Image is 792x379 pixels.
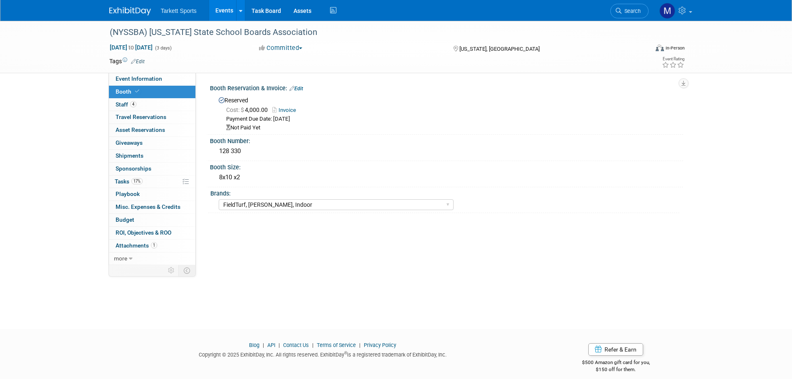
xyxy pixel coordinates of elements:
img: Mathieu Martel [659,3,675,19]
div: Event Format [600,43,685,56]
div: Booth Reservation & Invoice: [210,82,683,93]
div: Booth Size: [210,161,683,171]
div: Booth Number: [210,135,683,145]
a: Attachments1 [109,240,195,252]
span: 4,000.00 [226,107,271,113]
a: Refer & Earn [588,343,643,356]
a: Tasks17% [109,176,195,188]
span: Attachments [116,242,157,249]
a: Contact Us [283,342,309,348]
span: Shipments [116,152,143,159]
a: Edit [289,86,303,92]
sup: ® [344,351,347,355]
a: Edit [131,59,145,64]
div: Reserved [216,94,677,132]
div: Event Rating [662,57,684,61]
span: Tasks [115,178,143,185]
span: Travel Reservations [116,114,166,120]
span: [US_STATE], [GEOGRAPHIC_DATA] [459,46,540,52]
div: In-Person [665,45,685,51]
div: $150 off for them. [549,366,683,373]
a: Shipments [109,150,195,162]
span: 4 [130,101,136,107]
span: Giveaways [116,139,143,146]
span: more [114,255,127,262]
a: ROI, Objectives & ROO [109,227,195,239]
span: [DATE] [DATE] [109,44,153,51]
td: Tags [109,57,145,65]
span: ROI, Objectives & ROO [116,229,171,236]
span: Misc. Expenses & Credits [116,203,180,210]
a: Booth [109,86,195,98]
a: more [109,253,195,265]
span: | [261,342,266,348]
span: (3 days) [154,45,172,51]
td: Personalize Event Tab Strip [164,265,179,276]
span: Event Information [116,75,162,82]
span: | [310,342,316,348]
span: Asset Reservations [116,126,165,133]
a: Budget [109,214,195,226]
span: Sponsorships [116,165,151,172]
span: 17% [131,178,143,184]
div: $500 Amazon gift card for you, [549,354,683,373]
a: API [267,342,275,348]
a: Staff4 [109,99,195,111]
span: Booth [116,88,141,95]
div: Copyright © 2025 ExhibitDay, Inc. All rights reserved. ExhibitDay is a registered trademark of Ex... [109,349,537,359]
img: ExhibitDay [109,7,151,15]
a: Event Information [109,73,195,85]
div: Payment Due Date: [DATE] [226,115,677,123]
a: Search [610,4,649,18]
a: Terms of Service [317,342,356,348]
div: 128 330 [216,145,677,158]
div: Brands: [210,187,679,198]
a: Privacy Policy [364,342,396,348]
div: Not Paid Yet [226,124,677,132]
span: Budget [116,216,134,223]
span: Playbook [116,191,140,197]
span: Cost: $ [226,107,245,113]
button: Committed [256,44,306,52]
a: Asset Reservations [109,124,195,136]
a: Travel Reservations [109,111,195,124]
div: 8x10 x2 [216,171,677,184]
span: | [276,342,282,348]
a: Misc. Expenses & Credits [109,201,195,213]
span: Tarkett Sports [161,7,197,14]
span: Staff [116,101,136,108]
a: Blog [249,342,259,348]
span: Search [622,8,641,14]
i: Booth reservation complete [135,89,139,94]
span: to [127,44,135,51]
span: 1 [151,242,157,248]
a: Giveaways [109,137,195,149]
a: Sponsorships [109,163,195,175]
img: Format-Inperson.png [656,45,664,51]
a: Playbook [109,188,195,201]
span: | [357,342,363,348]
a: Invoice [272,107,300,113]
td: Toggle Event Tabs [178,265,195,276]
div: (NYSSBA) [US_STATE] State School Boards Association [107,25,636,40]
